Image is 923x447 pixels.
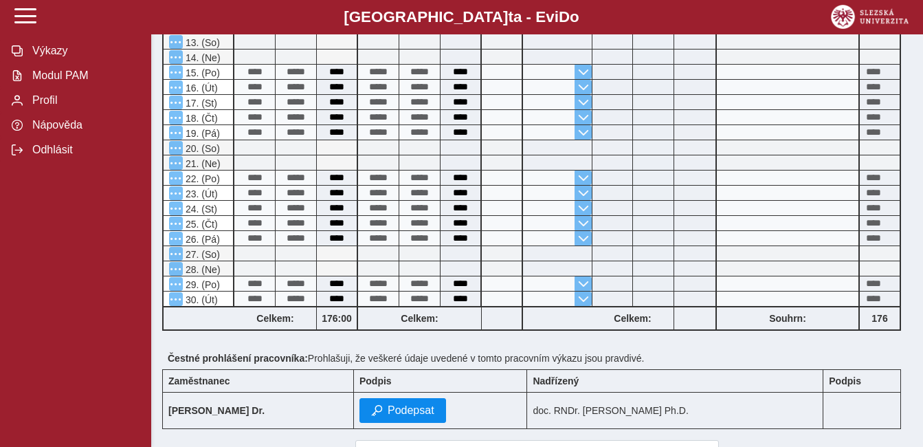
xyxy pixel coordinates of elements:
[168,353,308,364] b: Čestné prohlášení pracovníka:
[168,405,265,416] b: [PERSON_NAME] Dr.
[169,217,183,230] button: Menu
[169,80,183,94] button: Menu
[183,143,220,154] span: 20. (So)
[169,277,183,291] button: Menu
[359,375,392,386] b: Podpis
[183,98,217,109] span: 17. (St)
[169,156,183,170] button: Menu
[169,126,183,140] button: Menu
[183,234,220,245] span: 26. (Pá)
[169,247,183,261] button: Menu
[769,313,806,324] b: Souhrn:
[183,173,220,184] span: 22. (Po)
[508,8,513,25] span: t
[831,5,909,29] img: logo_web_su.png
[183,279,220,290] span: 29. (Po)
[183,188,218,199] span: 23. (Út)
[183,52,221,63] span: 14. (Ne)
[169,262,183,276] button: Menu
[28,69,140,82] span: Modul PAM
[183,158,221,169] span: 21. (Ne)
[28,45,140,57] span: Výkazy
[169,141,183,155] button: Menu
[169,35,183,49] button: Menu
[169,111,183,124] button: Menu
[162,347,912,369] div: Prohlašuji, že veškeré údaje uvedené v tomto pracovním výkazu jsou pravdivé.
[169,65,183,79] button: Menu
[183,83,218,94] span: 16. (Út)
[183,219,218,230] span: 25. (Čt)
[527,393,823,429] td: doc. RNDr. [PERSON_NAME] Ph.D.
[183,37,220,48] span: 13. (So)
[28,119,140,131] span: Nápověda
[559,8,570,25] span: D
[234,313,316,324] b: Celkem:
[28,144,140,156] span: Odhlásit
[317,313,357,324] b: 176:00
[183,128,220,139] span: 19. (Pá)
[183,67,220,78] span: 15. (Po)
[169,232,183,246] button: Menu
[183,249,220,260] span: 27. (So)
[169,186,183,200] button: Menu
[388,404,434,417] span: Podepsat
[570,8,579,25] span: o
[183,294,218,305] span: 30. (Út)
[28,94,140,107] span: Profil
[169,96,183,109] button: Menu
[169,292,183,306] button: Menu
[533,375,579,386] b: Nadřízený
[169,201,183,215] button: Menu
[860,313,900,324] b: 176
[183,113,218,124] span: 18. (Čt)
[358,313,481,324] b: Celkem:
[41,8,882,26] b: [GEOGRAPHIC_DATA] a - Evi
[183,204,217,215] span: 24. (St)
[168,375,230,386] b: Zaměstnanec
[592,313,674,324] b: Celkem:
[169,171,183,185] button: Menu
[183,264,221,275] span: 28. (Ne)
[829,375,861,386] b: Podpis
[169,50,183,64] button: Menu
[359,398,446,423] button: Podepsat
